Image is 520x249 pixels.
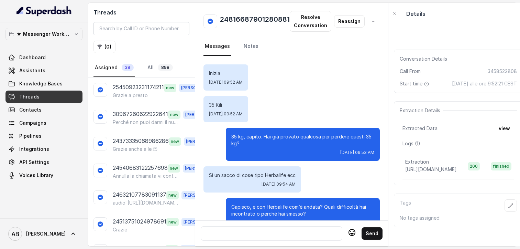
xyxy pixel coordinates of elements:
[179,84,218,92] span: [PERSON_NAME]
[93,41,115,53] button: (0)
[209,111,243,117] span: [DATE] 09:52 AM
[242,37,260,56] a: Notes
[203,37,380,56] nav: Tabs
[341,220,374,226] span: [DATE] 09:55 AM
[5,156,82,168] a: API Settings
[158,64,173,71] span: 898
[122,64,134,71] span: 38
[405,158,429,165] p: Extraction
[164,84,176,92] span: new
[5,77,82,90] a: Knowledge Bases
[452,80,517,87] span: [DATE] alle ore 9:52:21 CEST
[5,91,82,103] a: Threads
[113,173,179,179] p: Annulla la chiamata vi contratto io [DATE] onestamente possibile mi scuso grazie
[113,119,179,126] p: Perché non puoi darmi il numero ora? Che problema c'è.....
[19,120,46,126] span: Campaigns
[113,137,169,146] p: 24373335068986286
[113,226,127,233] p: Grazie
[5,64,82,77] a: Assistants
[491,162,511,170] span: finished
[209,102,243,108] p: 35 Kili
[5,28,82,40] button: ★ Messenger Workspace
[402,140,514,147] p: Logs ( 1 )
[400,199,411,212] p: Tags
[168,111,180,119] span: new
[169,137,181,146] span: new
[11,230,19,238] text: AB
[93,22,189,35] input: Search by Call ID or Phone Number
[146,59,174,77] a: All898
[203,37,231,56] a: Messages
[19,159,49,166] span: API Settings
[209,70,243,77] p: Inizia
[5,143,82,155] a: Integrations
[400,68,421,75] span: Call From
[400,107,443,114] span: Extraction Details
[262,181,296,187] span: [DATE] 09:54 AM
[113,83,164,92] p: 25450923231174211
[16,30,71,38] p: ★ Messenger Workspace
[231,204,374,217] p: Capisco, e con Herbalife com’è andata? Quali difficoltà hai incontrato o perché hai smesso?
[113,164,168,173] p: 24540683122257698
[220,14,290,28] h2: 24816687901280881
[19,146,49,153] span: Integrations
[5,130,82,142] a: Pipelines
[5,117,82,129] a: Campaigns
[19,172,53,179] span: Voices Library
[400,80,431,87] span: Start time
[402,125,438,132] span: Extracted Data
[5,104,82,116] a: Contacts
[183,111,222,119] span: [PERSON_NAME]
[113,146,158,153] p: Grazie anche a lei😊
[166,191,179,199] span: new
[290,11,331,32] button: Resolve Conversation
[168,164,180,173] span: new
[340,150,374,155] span: [DATE] 09:53 AM
[183,164,221,173] span: [PERSON_NAME]
[181,191,220,199] span: [PERSON_NAME]
[406,10,425,18] p: Details
[113,199,179,206] p: audio::[URL][DOMAIN_NAME][DOMAIN_NAME]
[113,110,168,119] p: 30967260622922641
[19,80,63,87] span: Knowledge Bases
[26,230,66,237] span: [PERSON_NAME]
[400,215,517,221] p: No tags assigned
[5,169,82,181] a: Voices Library
[19,93,40,100] span: Threads
[113,92,148,99] p: Grazie a presto
[166,218,179,226] span: new
[113,190,166,199] p: 24632107783091137
[93,59,135,77] a: Assigned38
[5,51,82,64] a: Dashboard
[468,162,480,170] span: 200
[362,227,383,240] button: Send
[19,106,42,113] span: Contacts
[231,133,374,147] p: 35 kg, capito. Hai già provato qualcosa per perdere questi 35 kg?
[209,172,296,179] p: Si un sacco di cose tipo Herbalife ecc
[93,59,189,77] nav: Tabs
[400,55,450,62] span: Conversation Details
[19,67,45,74] span: Assistants
[488,68,517,75] span: 3458522808
[184,137,222,146] span: [PERSON_NAME]
[181,218,220,226] span: [PERSON_NAME]
[209,80,243,85] span: [DATE] 09:52 AM
[405,166,457,172] span: [URL][DOMAIN_NAME]
[113,217,166,226] p: 24513751024978691
[5,224,82,243] a: [PERSON_NAME]
[495,122,514,135] button: view
[16,6,72,17] img: light.svg
[19,54,46,61] span: Dashboard
[334,15,365,28] button: Reassign
[93,8,189,17] h2: Threads
[19,133,42,139] span: Pipelines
